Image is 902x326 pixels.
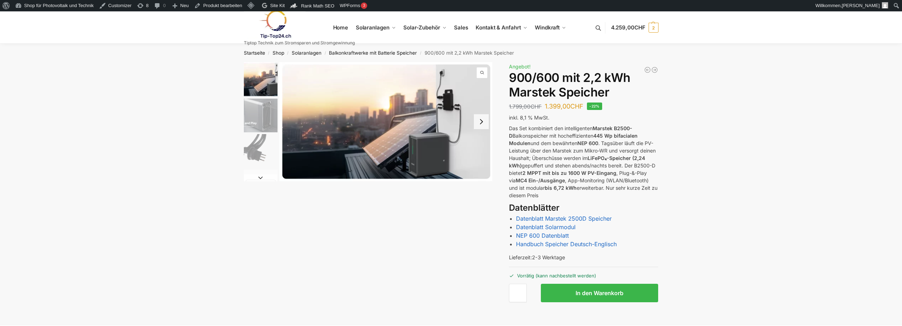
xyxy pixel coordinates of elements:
img: ChatGPT Image 29. März 2025, 12_41_06 [244,170,278,203]
span: 2-3 Werktage [532,254,565,260]
li: 2 / 8 [242,98,278,133]
img: Balkonkraftwerk mit Marstek Speicher [279,62,493,181]
strong: bis 6,72 kWh [545,185,577,191]
a: Startseite [244,50,265,56]
h1: 900/600 mit 2,2 kWh Marstek Speicher [509,71,658,100]
span: -22% [587,103,602,110]
li: 3 / 8 [242,133,278,168]
a: Sales [451,12,471,44]
input: Produktmenge [509,284,527,302]
bdi: 1.799,00 [509,103,542,110]
a: Balkonkraftwerke mit Batterie Speicher [329,50,417,56]
span: Lieferzeit: [509,254,565,260]
a: Windkraft [532,12,569,44]
img: Anschlusskabel-3meter_schweizer-stecker [244,134,278,168]
h3: Datenblätter [509,202,658,214]
div: 3 [361,2,367,9]
span: / [417,50,424,56]
span: 4.259,00 [611,24,645,31]
a: NEP 600 Datenblatt [516,232,569,239]
li: 4 / 8 [242,168,278,204]
img: Marstek Balkonkraftwerk [244,99,278,132]
button: In den Warenkorb [541,284,658,302]
a: Steckerkraftwerk mit 8 KW Speicher und 8 Solarmodulen mit 3600 Watt [644,66,651,73]
span: Rank Math SEO [301,3,334,9]
span: / [321,50,329,56]
strong: MC4 Ein-/Ausgänge [516,177,565,183]
span: 2 [649,23,659,33]
a: Balkonkraftwerk mit Marstek Speicher5 1 [279,62,493,181]
img: Benutzerbild von Rupert Spoddig [882,2,888,9]
p: Das Set kombiniert den intelligenten Balkonspeicher mit hocheffizienten und dem bewährten . Tagsü... [509,125,658,199]
li: 1 / 8 [242,62,278,98]
span: Site Kit [270,3,285,8]
a: Datenblatt Marstek 2500D Speicher [516,215,612,222]
strong: NEP 600 [577,140,598,146]
span: / [284,50,292,56]
span: inkl. 8,1 % MwSt. [509,115,549,121]
span: Windkraft [535,24,560,31]
span: CHF [634,24,645,31]
span: Solaranlagen [356,24,390,31]
bdi: 1.399,00 [545,103,583,110]
a: Shop [273,50,284,56]
a: Datenblatt Solarmodul [516,223,576,231]
p: Tiptop Technik zum Stromsparen und Stromgewinnung [244,41,355,45]
p: Vorrätig (kann nachbestellt werden) [509,267,658,279]
button: Next slide [244,174,278,181]
a: Solar-Zubehör [400,12,449,44]
a: 4.259,00CHF 2 [611,17,659,38]
img: Balkonkraftwerk mit Marstek Speicher [244,62,278,97]
span: CHF [531,103,542,110]
a: Solaranlagen [292,50,321,56]
span: Kontakt & Anfahrt [476,24,521,31]
span: / [265,50,273,56]
strong: 2 MPPT mit bis zu 1600 W PV-Eingang [522,170,616,176]
span: CHF [570,103,583,110]
span: Sales [454,24,468,31]
nav: Cart contents [611,11,659,44]
span: [PERSON_NAME] [842,3,880,8]
img: Solaranlagen, Speicheranlagen und Energiesparprodukte [244,10,306,39]
span: Solar-Zubehör [403,24,440,31]
button: Next slide [474,114,489,129]
a: Solaranlagen [353,12,398,44]
span: Angebot! [509,63,531,70]
a: Steckerkraftwerk mit 8 KW Speicher und 8 Solarmodulen mit 3600 Watt [651,66,658,73]
nav: Breadcrumb [231,44,671,62]
a: Handbuch Speicher Deutsch-Englisch [516,241,617,248]
li: 1 / 8 [279,62,493,181]
a: Kontakt & Anfahrt [473,12,530,44]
